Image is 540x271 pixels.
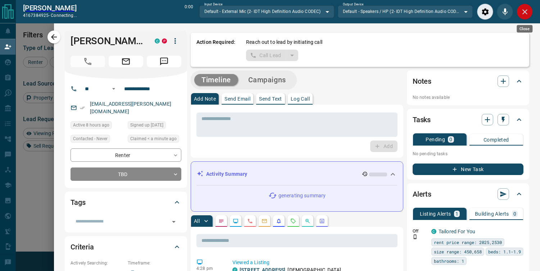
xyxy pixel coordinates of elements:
button: Open [109,84,118,93]
p: generating summary [278,192,326,199]
button: Campaigns [241,74,293,86]
div: Activity Summary [197,167,397,181]
div: Alerts [413,185,523,203]
div: Sat Aug 16 2025 [71,121,124,131]
p: 0 [513,211,516,216]
p: Send Text [259,96,282,101]
p: Send Email [224,96,250,101]
span: connecting... [51,13,77,18]
p: All [194,219,200,224]
h1: [PERSON_NAME] [71,35,144,47]
h2: Tags [71,197,85,208]
svg: Emails [262,218,267,224]
label: Input Device [204,2,223,7]
div: Tags [71,194,181,211]
p: Building Alerts [475,211,509,216]
svg: Agent Actions [319,218,325,224]
span: Message [147,56,181,67]
p: No pending tasks [413,148,523,159]
svg: Calls [247,218,253,224]
h2: [PERSON_NAME] [23,4,77,12]
span: Email [109,56,143,67]
svg: Notes [218,218,224,224]
button: Open [169,217,179,227]
div: TBD [71,167,181,181]
span: rent price range: 2025,2530 [434,239,502,246]
div: Default - External Mic (2- IDT High Definition Audio CODEC) [199,5,334,18]
div: Close [517,4,533,20]
div: Tasks [413,111,523,128]
span: bathrooms: 1 [434,257,464,265]
div: Sun Aug 17 2025 [128,135,181,145]
svg: Listing Alerts [276,218,282,224]
p: Action Required: [196,38,235,61]
svg: Requests [290,218,296,224]
label: Output Device [343,2,363,7]
p: Actively Searching: [71,260,124,266]
h2: Criteria [71,241,94,253]
button: New Task [413,164,523,175]
p: Viewed a Listing [232,259,395,266]
div: Mute [497,4,513,20]
h2: Tasks [413,114,431,125]
svg: Push Notification Only [413,234,418,239]
p: 1 [455,211,458,216]
p: 0:00 [185,4,193,20]
h2: Notes [413,75,431,87]
span: Claimed < a minute ago [130,135,177,142]
div: split button [246,50,298,61]
p: Off [413,228,427,234]
p: Timeframe: [128,260,181,266]
div: Notes [413,73,523,90]
svg: Email Verified [80,105,85,110]
p: No notes available [413,94,523,101]
span: Active 8 hours ago [73,121,109,129]
div: Default - Speakers / HP (2- IDT High Definition Audio CODEC) [338,5,473,18]
p: Listing Alerts [420,211,451,216]
p: Add Note [194,96,216,101]
p: 0 [449,137,452,142]
div: Renter [71,148,181,162]
p: 4167384925 - [23,12,77,19]
p: Completed [484,137,509,142]
span: beds: 1.1-1.9 [488,248,521,255]
div: Criteria [71,238,181,256]
a: [EMAIL_ADDRESS][PERSON_NAME][DOMAIN_NAME] [90,101,171,114]
div: Sun Jul 05 2020 [128,121,181,131]
div: Audio Settings [477,4,493,20]
span: Contacted - Never [73,135,108,142]
p: Reach out to lead by initiating call [246,38,322,46]
svg: Opportunities [305,218,310,224]
span: Call [71,56,105,67]
p: 4:28 pm [196,266,222,271]
p: Activity Summary [206,170,247,178]
p: Pending [426,137,445,142]
span: size range: 450,658 [434,248,482,255]
div: property.ca [162,38,167,43]
div: condos.ca [431,229,436,234]
div: Close [517,25,532,33]
p: Log Call [291,96,310,101]
svg: Lead Browsing Activity [233,218,239,224]
span: Signed up [DATE] [130,121,163,129]
a: Tailored For You [439,229,475,234]
h2: Alerts [413,188,431,200]
div: condos.ca [155,38,160,43]
button: Timeline [194,74,238,86]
